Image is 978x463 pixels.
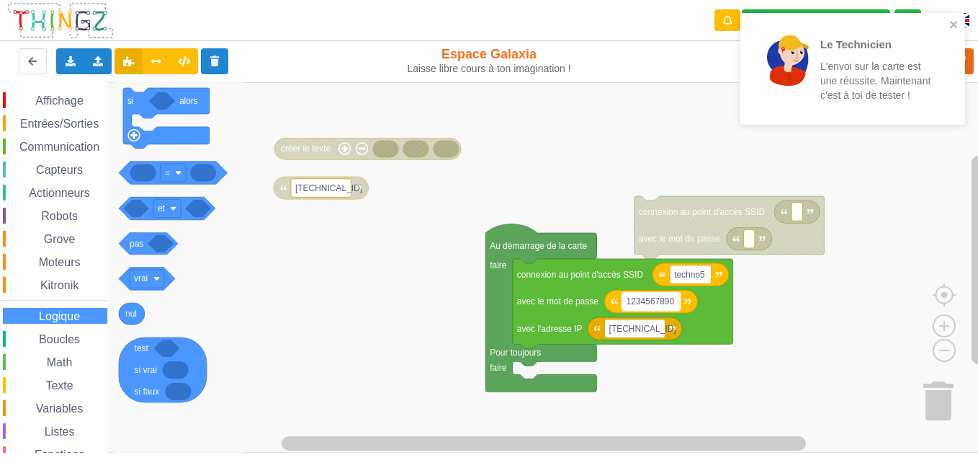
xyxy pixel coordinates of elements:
[295,182,362,193] text: [TECHNICAL_ID]
[490,241,587,251] text: Au démarrage de la carte
[627,296,675,307] text: 1234567890
[490,348,541,358] text: Pour toujours
[42,233,78,245] span: Grove
[158,203,166,213] text: et
[34,402,86,415] span: Variables
[281,144,331,154] text: créer le texte
[38,279,81,291] span: Kitronik
[37,310,82,322] span: Logique
[39,210,80,222] span: Robots
[6,1,115,40] img: thingz_logo.png
[32,449,86,461] span: Fonctions
[406,46,572,75] div: Espace Galaxia
[639,234,720,244] text: avec le mot de passe
[34,164,85,176] span: Capteurs
[17,141,102,153] span: Communication
[674,270,705,280] text: techno5
[37,333,82,345] span: Boucles
[125,309,137,319] text: nul
[406,63,572,75] div: Laisse libre cours à ton imagination !
[742,9,890,32] div: Ta base fonctionne bien !
[37,256,83,268] span: Moteurs
[517,324,583,334] text: avec l'adresse IP
[130,239,143,249] text: pas
[135,387,160,397] text: si faux
[135,343,149,353] text: test
[43,379,75,392] span: Texte
[820,37,933,52] p: Le Technicien
[18,118,101,130] span: Entrées/Sorties
[490,260,507,270] text: faire
[165,167,170,177] text: =
[45,356,75,369] span: Math
[27,187,92,199] span: Actionneurs
[134,273,148,283] text: vrai
[42,425,77,438] span: Listes
[127,96,134,106] text: si
[517,296,598,307] text: avec le mot de passe
[33,94,85,107] span: Affichage
[639,207,766,217] text: connexion au point d'accès SSID
[820,59,933,102] p: L'envoi sur la carte est une réussite. Maintenant c'est à toi de tester !
[517,270,644,280] text: connexion au point d'accès SSID
[609,324,676,334] text: [TECHNICAL_ID]
[490,363,507,373] text: faire
[179,96,198,106] text: alors
[949,19,959,32] button: close
[135,365,157,375] text: si vrai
